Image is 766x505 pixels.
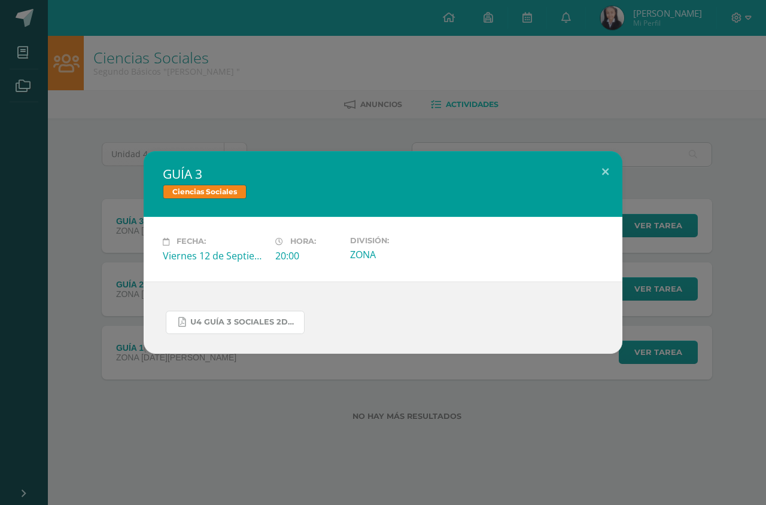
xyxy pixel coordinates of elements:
span: Fecha: [177,237,206,246]
div: Viernes 12 de Septiembre [163,249,266,262]
div: ZONA [350,248,453,261]
button: Close (Esc) [588,151,622,192]
div: 20:00 [275,249,341,262]
span: U4 GUÍA 3 SOCIALES 2DO.pdf [190,317,298,327]
span: Hora: [290,237,316,246]
h2: GUÍA 3 [163,166,603,182]
label: División: [350,236,453,245]
span: Ciencias Sociales [163,185,247,199]
a: U4 GUÍA 3 SOCIALES 2DO.pdf [166,311,305,334]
